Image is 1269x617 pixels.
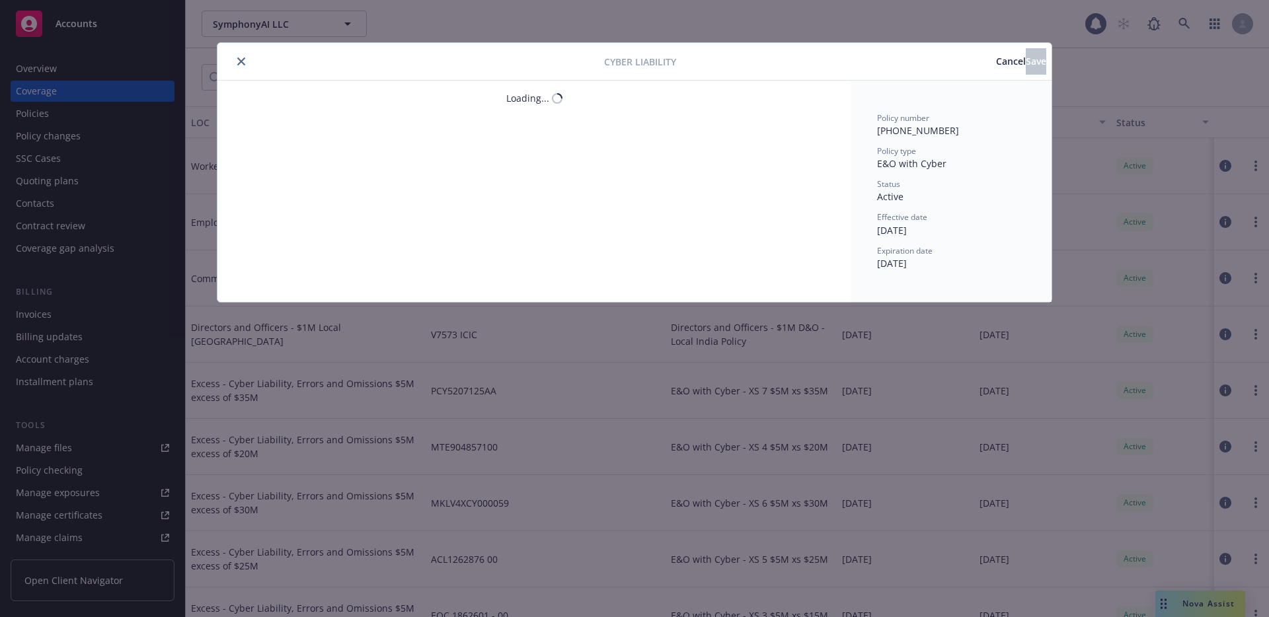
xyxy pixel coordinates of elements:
span: E&O with Cyber [877,157,946,170]
span: Policy number [877,112,929,124]
span: [PHONE_NUMBER] [877,124,959,137]
span: Save [1026,55,1046,67]
span: [DATE] [877,224,907,236]
span: Cyber Liability [604,55,676,69]
span: Policy type [877,145,916,157]
span: Effective date [877,211,927,223]
span: Expiration date [877,245,933,256]
button: Cancel [996,48,1026,75]
span: Status [877,178,900,190]
span: [DATE] [877,257,907,270]
button: close [233,54,249,69]
span: Cancel [996,55,1026,67]
div: Loading... [506,91,549,105]
span: Active [877,190,904,203]
button: Save [1026,48,1046,75]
